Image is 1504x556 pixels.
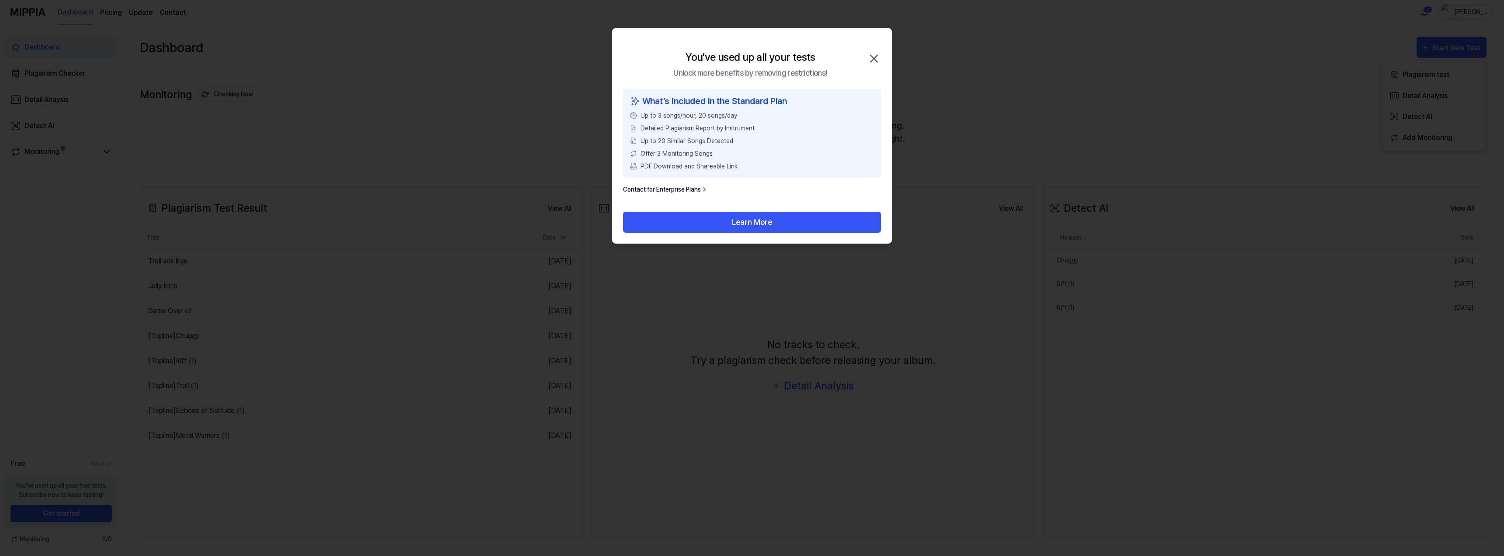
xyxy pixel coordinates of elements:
[630,125,637,132] img: File Select
[641,111,737,120] span: Up to 3 songs/hour, 20 songs/day
[685,49,815,65] div: You've used up all your tests
[623,185,708,194] a: Contact for Enterprise Plans
[630,163,637,170] img: PDF Download
[630,94,874,108] div: What’s Included in the Standard Plan
[641,149,713,158] span: Offer 3 Monitoring Songs
[641,124,755,133] span: Detailed Plagiarism Report by Instrument
[641,162,738,171] span: PDF Download and Shareable Link
[641,136,733,146] span: Up to 20 Similar Songs Detected
[673,67,827,79] div: Unlock more benefits by removing restrictions!
[630,94,641,108] img: sparkles icon
[623,212,881,233] button: Learn More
